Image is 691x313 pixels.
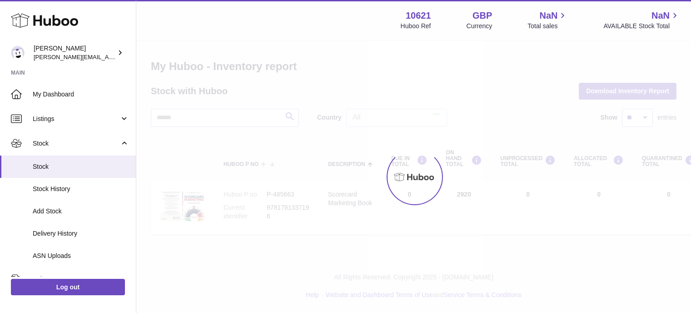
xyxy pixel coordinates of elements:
[33,185,129,193] span: Stock History
[406,10,431,22] strong: 10621
[34,44,115,61] div: [PERSON_NAME]
[603,10,680,30] a: NaN AVAILABLE Stock Total
[33,115,119,123] span: Listings
[472,10,492,22] strong: GBP
[651,10,670,22] span: NaN
[33,229,129,238] span: Delivery History
[467,22,492,30] div: Currency
[33,275,119,283] span: Sales
[34,53,182,61] span: [PERSON_NAME][EMAIL_ADDRESS][DOMAIN_NAME]
[33,90,129,99] span: My Dashboard
[33,207,129,216] span: Add Stock
[33,162,129,171] span: Stock
[527,10,568,30] a: NaN Total sales
[527,22,568,30] span: Total sales
[603,22,680,30] span: AVAILABLE Stock Total
[11,279,125,295] a: Log out
[33,139,119,148] span: Stock
[33,252,129,260] span: ASN Uploads
[539,10,557,22] span: NaN
[11,46,25,60] img: steven@scoreapp.com
[401,22,431,30] div: Huboo Ref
